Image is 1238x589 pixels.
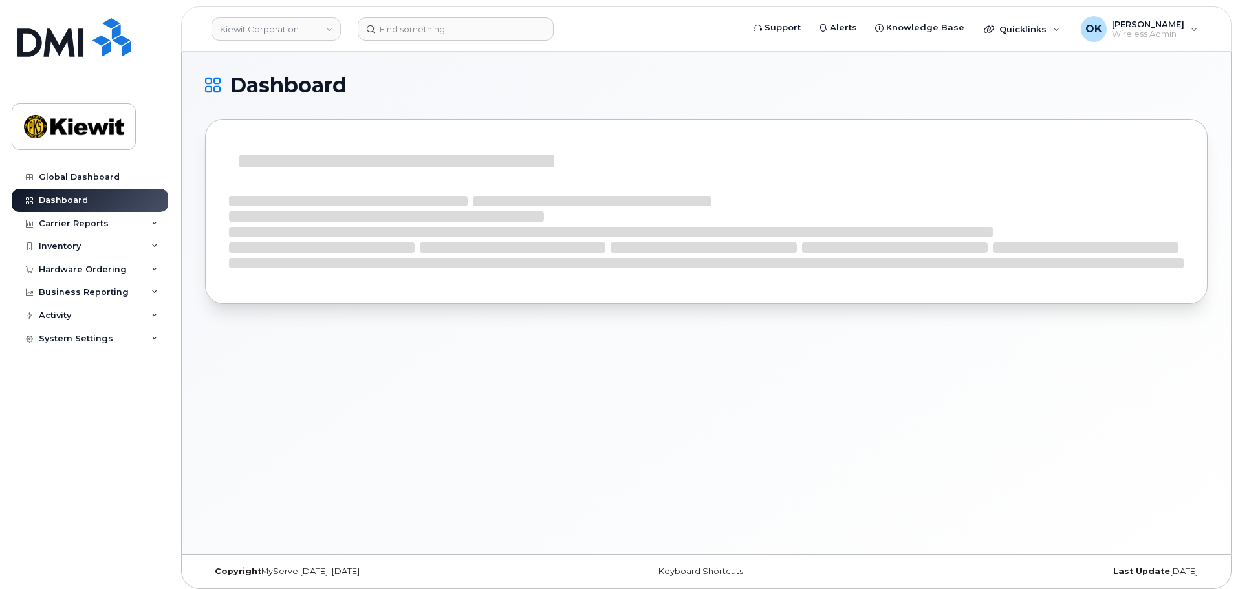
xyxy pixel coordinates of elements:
[230,76,347,95] span: Dashboard
[1113,566,1170,576] strong: Last Update
[658,566,743,576] a: Keyboard Shortcuts
[205,566,539,577] div: MyServe [DATE]–[DATE]
[873,566,1208,577] div: [DATE]
[215,566,261,576] strong: Copyright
